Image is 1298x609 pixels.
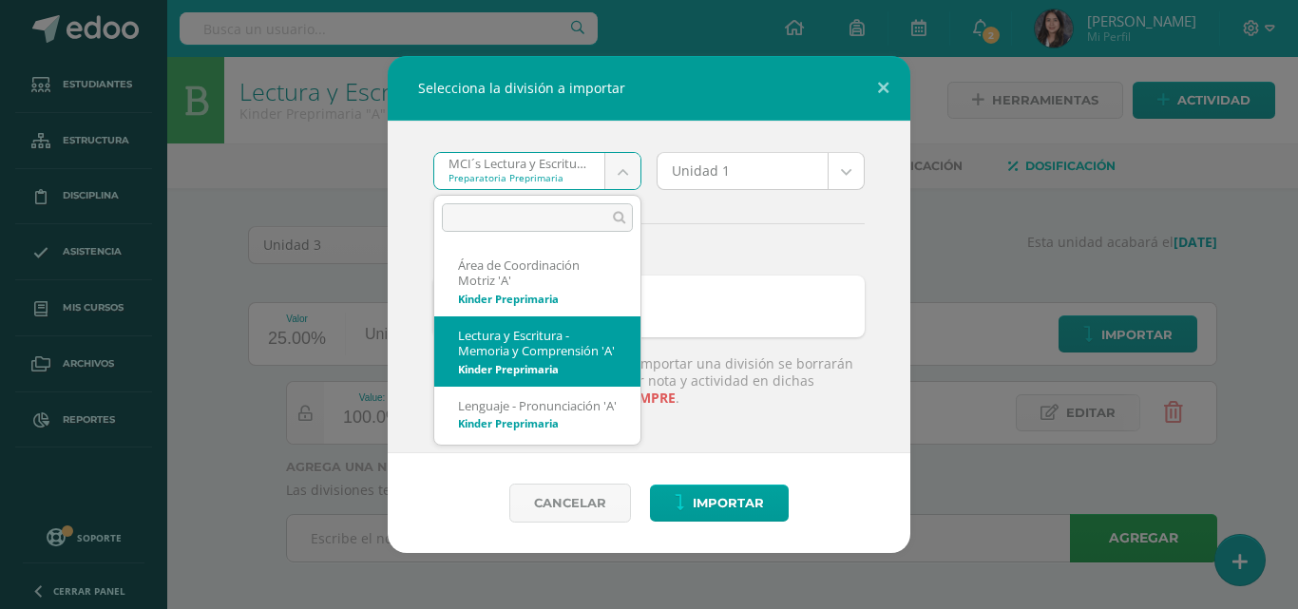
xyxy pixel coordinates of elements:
div: Kinder Preprimaria [458,294,617,304]
div: Lenguaje - Pronunciación 'A' [458,398,617,414]
div: Lectura y Escritura - Memoria y Comprensión 'A' [458,328,617,360]
div: Área de Coordinación Motriz 'A' [458,257,617,290]
div: Kinder Preprimaria [458,364,617,374]
div: Kinder Preprimaria [458,418,617,428]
